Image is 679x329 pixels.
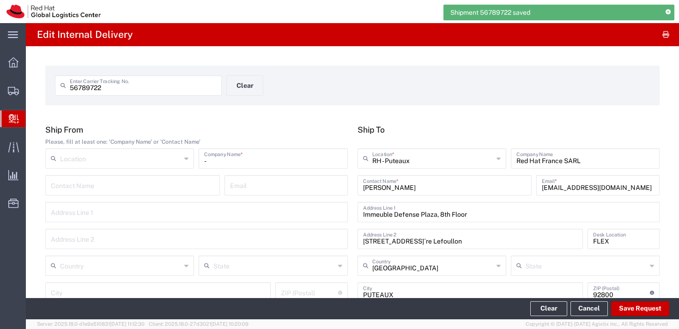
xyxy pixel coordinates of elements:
button: Clear [226,75,263,96]
span: Shipment 56789722 saved [450,8,530,18]
button: Save Request [611,301,669,316]
span: Server: 2025.18.0-d1e9a510831 [37,321,145,327]
h4: Edit Internal Delivery [37,23,133,46]
span: Copyright © [DATE]-[DATE] Agistix Inc., All Rights Reserved [526,320,668,328]
span: [DATE] 10:20:09 [211,321,249,327]
div: Please, fill at least one: 'Company Name' or 'Contact Name' [45,138,348,146]
a: Cancel [570,301,608,316]
h5: Ship From [45,125,348,134]
h5: Ship To [358,125,660,134]
button: Clear [530,301,567,316]
span: [DATE] 11:12:30 [110,321,145,327]
span: Client: 2025.18.0-27d3021 [149,321,249,327]
img: logo [6,5,101,18]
